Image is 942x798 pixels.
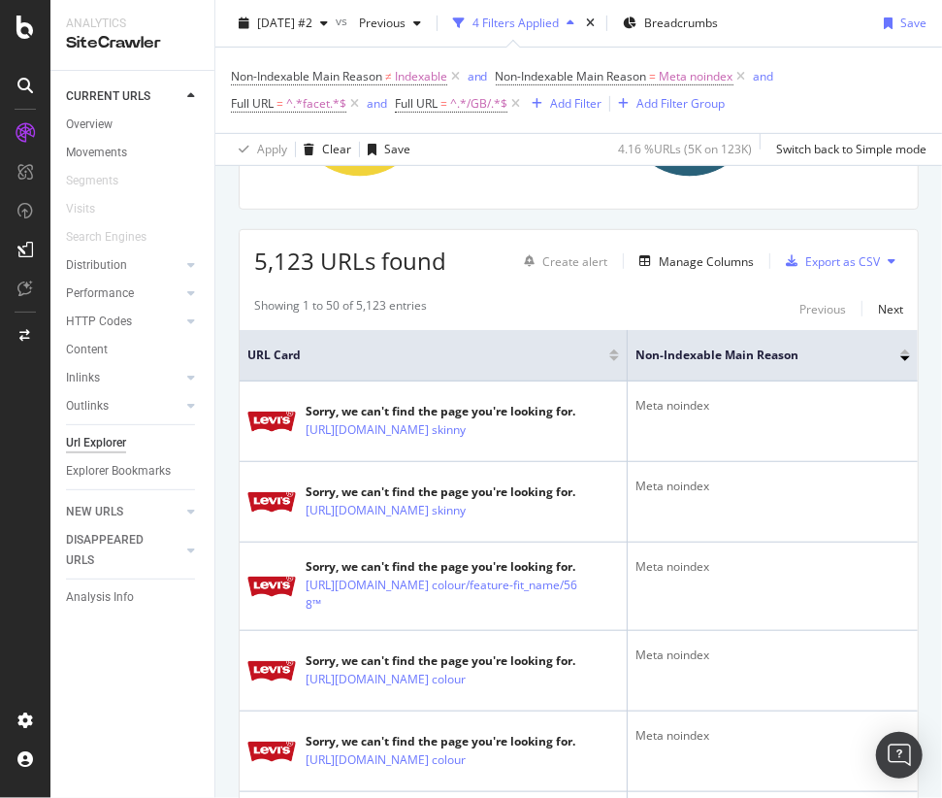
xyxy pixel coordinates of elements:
div: Overview [66,115,113,135]
button: Next [878,297,903,320]
div: Visits [66,199,95,219]
div: and [468,68,488,84]
span: Non-Indexable Main Reason [635,347,871,364]
a: Movements [66,143,201,163]
div: Sorry, we can't find the page you're looking for. [306,733,575,750]
a: Outlinks [66,396,181,416]
div: Sorry, we can't find the page you're looking for. [306,403,575,420]
span: vs [336,13,351,29]
span: = [440,95,447,112]
div: Distribution [66,255,127,276]
div: NEW URLS [66,502,123,522]
span: Non-Indexable Main Reason [231,68,382,84]
button: and [468,67,488,85]
button: Switch back to Simple mode [768,134,926,165]
a: Explorer Bookmarks [66,461,201,482]
span: 5,123 URLs found [254,245,446,277]
div: HTTP Codes [66,312,132,332]
a: [URL][DOMAIN_NAME] colour/feature-fit_name/568™ [306,576,577,615]
div: Sorry, we can't find the page you're looking for. [306,652,575,670]
button: and [367,94,387,113]
button: and [754,67,774,85]
button: Apply [231,134,287,165]
button: Add Filter Group [610,92,725,116]
button: Manage Columns [632,249,754,273]
div: Add Filter Group [636,95,725,112]
div: Add Filter [550,95,601,112]
span: Non-Indexable Main Reason [496,68,647,84]
a: Overview [66,115,201,135]
a: [URL][DOMAIN_NAME] colour [306,670,466,689]
div: and [367,95,387,112]
img: main image [247,492,296,513]
div: Explorer Bookmarks [66,461,171,482]
div: Outlinks [66,396,109,416]
button: Add Filter [524,92,601,116]
span: Full URL [231,95,274,112]
div: Save [900,15,926,31]
div: and [754,68,774,84]
div: Inlinks [66,368,100,388]
div: Previous [799,301,846,317]
div: Content [66,340,108,360]
span: ^.*facet.*$ [286,90,346,117]
div: times [582,14,599,33]
span: 2025 Oct. 1st #2 [257,15,312,31]
button: [DATE] #2 [231,8,336,39]
span: Breadcrumbs [644,15,718,31]
a: Segments [66,171,138,191]
div: Next [878,301,903,317]
button: Save [876,8,926,39]
a: [URL][DOMAIN_NAME] colour [306,750,466,770]
div: SiteCrawler [66,32,199,54]
span: Full URL [395,95,438,112]
div: Movements [66,143,127,163]
div: Manage Columns [659,253,754,270]
div: Create alert [542,253,607,270]
a: CURRENT URLS [66,86,181,107]
div: Analysis Info [66,587,134,608]
a: Distribution [66,255,181,276]
div: A chart. [254,25,574,194]
div: Performance [66,283,134,304]
a: DISAPPEARED URLS [66,530,181,571]
a: Search Engines [66,227,166,248]
span: ^.*/GB/.*$ [450,90,507,117]
img: main image [247,661,296,682]
div: Meta noindex [635,397,910,415]
a: Analysis Info [66,587,201,608]
a: Url Explorer [66,433,201,453]
img: main image [247,412,296,432]
div: Meta noindex [635,647,910,664]
div: Analytics [66,16,199,32]
div: Url Explorer [66,433,126,453]
div: Search Engines [66,227,146,248]
button: Previous [799,297,846,320]
a: Inlinks [66,368,181,388]
img: main image [247,742,296,762]
a: Content [66,340,201,360]
button: Save [360,134,410,165]
a: [URL][DOMAIN_NAME] skinny [306,420,466,440]
div: Export as CSV [805,253,880,270]
div: Meta noindex [635,558,910,576]
span: = [650,68,657,84]
button: Clear [296,134,351,165]
span: URL Card [247,347,604,364]
button: 4 Filters Applied [445,8,582,39]
button: Breadcrumbs [615,8,726,39]
div: Save [384,141,410,157]
div: CURRENT URLS [66,86,150,107]
div: Showing 1 to 50 of 5,123 entries [254,297,427,320]
a: NEW URLS [66,502,181,522]
div: Apply [257,141,287,157]
span: Indexable [395,63,447,90]
span: ≠ [385,68,392,84]
button: Previous [351,8,429,39]
a: [URL][DOMAIN_NAME] skinny [306,501,466,520]
span: = [276,95,283,112]
div: 4.16 % URLs ( 5K on 123K ) [618,141,752,157]
div: DISAPPEARED URLS [66,530,164,571]
div: Sorry, we can't find the page you're looking for. [306,558,619,576]
img: main image [247,577,296,597]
